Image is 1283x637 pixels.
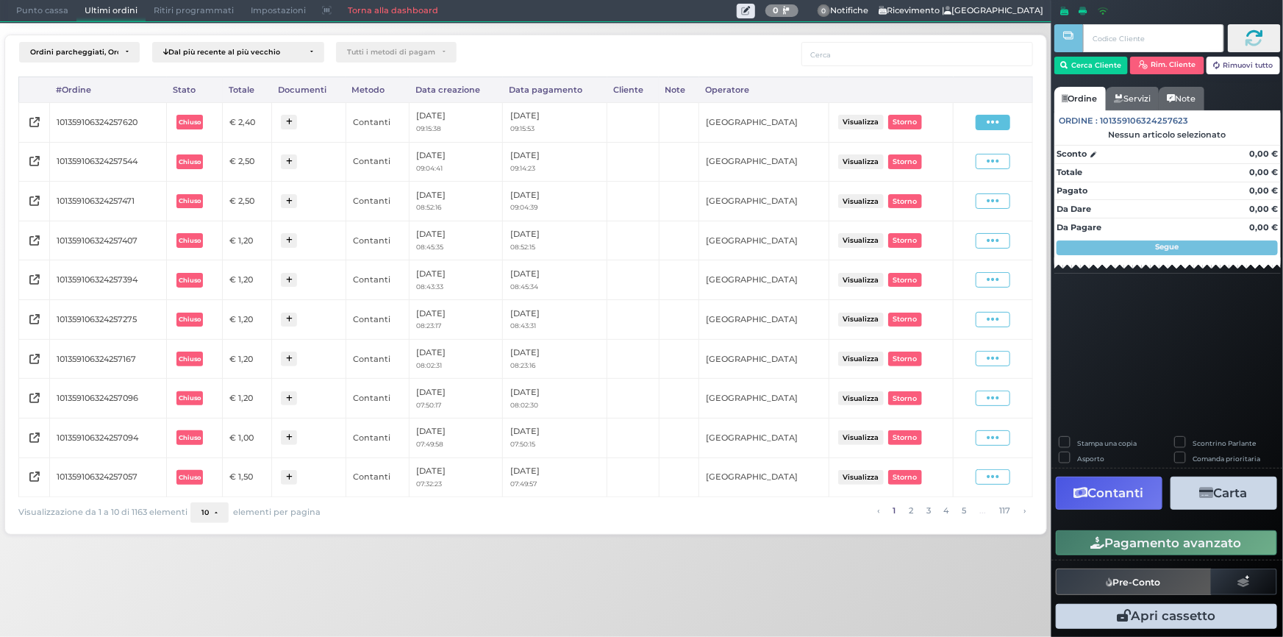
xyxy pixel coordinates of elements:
[873,502,883,519] a: pagina precedente
[510,480,537,488] small: 07:49:57
[838,430,884,444] button: Visualizza
[347,48,435,57] div: Tutti i metodi di pagamento
[223,339,272,379] td: € 1,20
[888,502,899,519] a: alla pagina 1
[1106,87,1159,110] a: Servizi
[773,5,779,15] b: 0
[996,502,1015,519] a: alla pagina 117
[346,418,409,458] td: Contanti
[503,77,607,102] div: Data pagamento
[1077,454,1104,463] label: Asporto
[223,379,272,419] td: € 1,20
[503,339,607,379] td: [DATE]
[1057,204,1091,214] strong: Da Dare
[510,361,535,369] small: 08:23:16
[888,273,922,287] button: Storno
[1171,477,1277,510] button: Carta
[152,42,324,63] button: Dal più recente al più vecchio
[510,321,536,330] small: 08:43:31
[223,77,272,102] div: Totale
[699,142,829,182] td: [GEOGRAPHIC_DATA]
[1249,204,1278,214] strong: 0,00 €
[699,300,829,340] td: [GEOGRAPHIC_DATA]
[699,418,829,458] td: [GEOGRAPHIC_DATA]
[346,379,409,419] td: Contanti
[1056,530,1277,555] button: Pagamento avanzato
[49,182,166,221] td: 101359106324257471
[510,124,535,132] small: 09:15:53
[410,221,503,260] td: [DATE]
[410,182,503,221] td: [DATE]
[179,474,201,481] b: Chiuso
[271,77,346,102] div: Documenti
[417,480,443,488] small: 07:32:23
[510,440,535,448] small: 07:50:15
[888,352,922,366] button: Storno
[699,458,829,497] td: [GEOGRAPHIC_DATA]
[179,434,201,441] b: Chiuso
[76,1,146,21] span: Ultimi ordini
[1083,24,1223,52] input: Codice Cliente
[888,470,922,484] button: Storno
[18,504,187,522] span: Visualizzazione da 1 a 10 di 1163 elementi
[1130,57,1204,74] button: Rim. Cliente
[510,203,537,211] small: 09:04:39
[179,118,201,126] b: Chiuso
[510,164,535,172] small: 09:14:23
[503,182,607,221] td: [DATE]
[1056,569,1212,595] button: Pre-Conto
[346,221,409,260] td: Contanti
[838,391,884,405] button: Visualizza
[888,430,922,444] button: Storno
[49,77,166,102] div: #Ordine
[510,282,538,291] small: 08:45:34
[417,203,442,211] small: 08:52:16
[888,391,922,405] button: Storno
[346,300,409,340] td: Contanti
[1054,87,1106,110] a: Ordine
[417,440,444,448] small: 07:49:58
[503,458,607,497] td: [DATE]
[1057,148,1087,160] strong: Sconto
[19,42,140,63] button: Ordini parcheggiati, Ordini aperti, Ordini chiusi
[8,1,76,21] span: Punto cassa
[410,102,503,142] td: [DATE]
[417,282,444,291] small: 08:43:33
[417,124,442,132] small: 09:15:38
[410,379,503,419] td: [DATE]
[503,142,607,182] td: [DATE]
[201,508,209,517] span: 10
[838,154,884,168] button: Visualizza
[699,260,829,300] td: [GEOGRAPHIC_DATA]
[838,194,884,208] button: Visualizza
[179,394,201,402] b: Chiuso
[838,115,884,129] button: Visualizza
[1101,115,1189,127] span: 101359106324257623
[417,321,442,330] small: 08:23:17
[346,458,409,497] td: Contanti
[49,339,166,379] td: 101359106324257167
[179,277,201,284] b: Chiuso
[346,102,409,142] td: Contanti
[190,502,321,523] div: elementi per pagina
[838,233,884,247] button: Visualizza
[1249,167,1278,177] strong: 0,00 €
[30,48,118,57] div: Ordini parcheggiati, Ordini aperti, Ordini chiusi
[49,221,166,260] td: 101359106324257407
[607,77,659,102] div: Cliente
[699,221,829,260] td: [GEOGRAPHIC_DATA]
[346,182,409,221] td: Contanti
[1159,87,1204,110] a: Note
[1156,242,1179,252] strong: Segue
[838,470,884,484] button: Visualizza
[510,401,538,409] small: 08:02:30
[888,233,922,247] button: Storno
[1057,222,1101,232] strong: Da Pagare
[510,243,535,251] small: 08:52:15
[1193,438,1257,448] label: Scontrino Parlante
[940,502,953,519] a: alla pagina 4
[223,260,272,300] td: € 1,20
[49,300,166,340] td: 101359106324257275
[417,361,443,369] small: 08:02:31
[223,142,272,182] td: € 2,50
